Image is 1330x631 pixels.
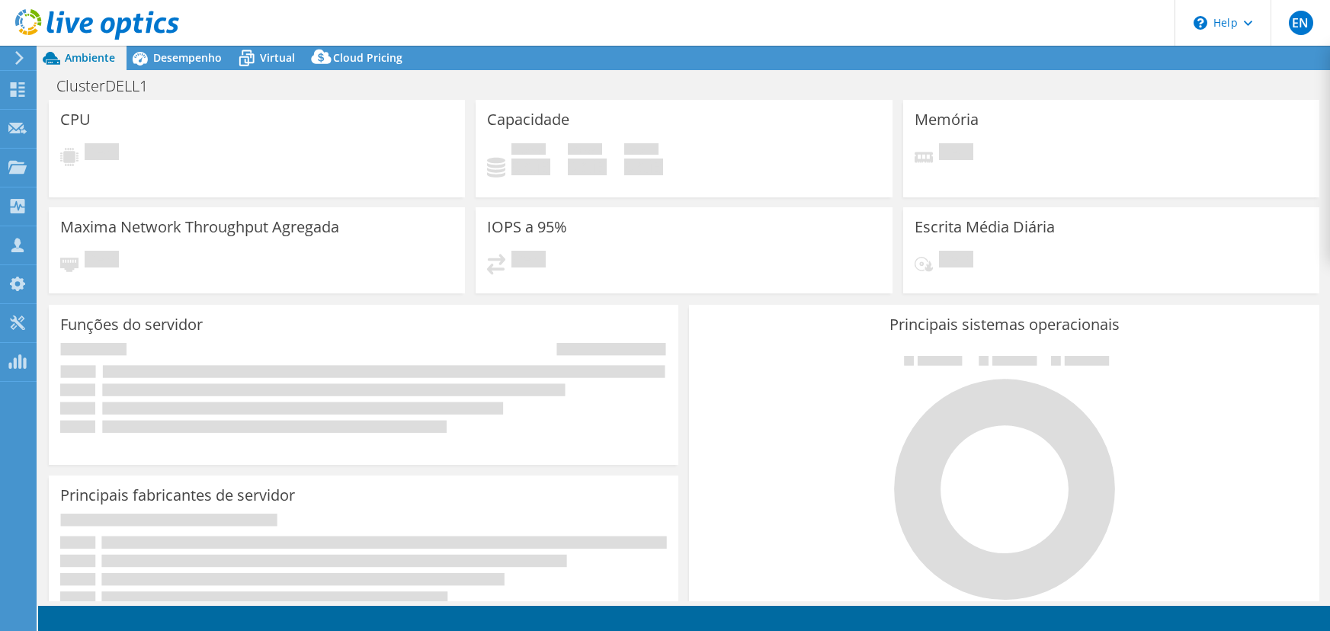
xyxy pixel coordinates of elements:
span: Disponível [568,143,602,159]
span: Desempenho [153,50,222,65]
svg: \n [1194,16,1207,30]
span: Usado [511,143,546,159]
span: Ambiente [65,50,115,65]
h1: ClusterDELL1 [50,78,171,94]
h3: Maxima Network Throughput Agregada [60,219,339,235]
span: Pendente [85,251,119,271]
span: Cloud Pricing [333,50,402,65]
h4: 0 GiB [624,159,663,175]
h3: Funções do servidor [60,316,203,333]
span: Pendente [85,143,119,164]
h3: CPU [60,111,91,128]
span: EN [1289,11,1313,35]
span: Virtual [260,50,295,65]
h3: Memória [915,111,979,128]
h3: IOPS a 95% [487,219,567,235]
span: Pendente [939,251,973,271]
h3: Principais fabricantes de servidor [60,487,295,504]
h3: Capacidade [487,111,569,128]
span: Pendente [511,251,546,271]
span: Total [624,143,659,159]
h4: 0 GiB [511,159,550,175]
h3: Principais sistemas operacionais [700,316,1307,333]
span: Pendente [939,143,973,164]
h3: Escrita Média Diária [915,219,1055,235]
h4: 0 GiB [568,159,607,175]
